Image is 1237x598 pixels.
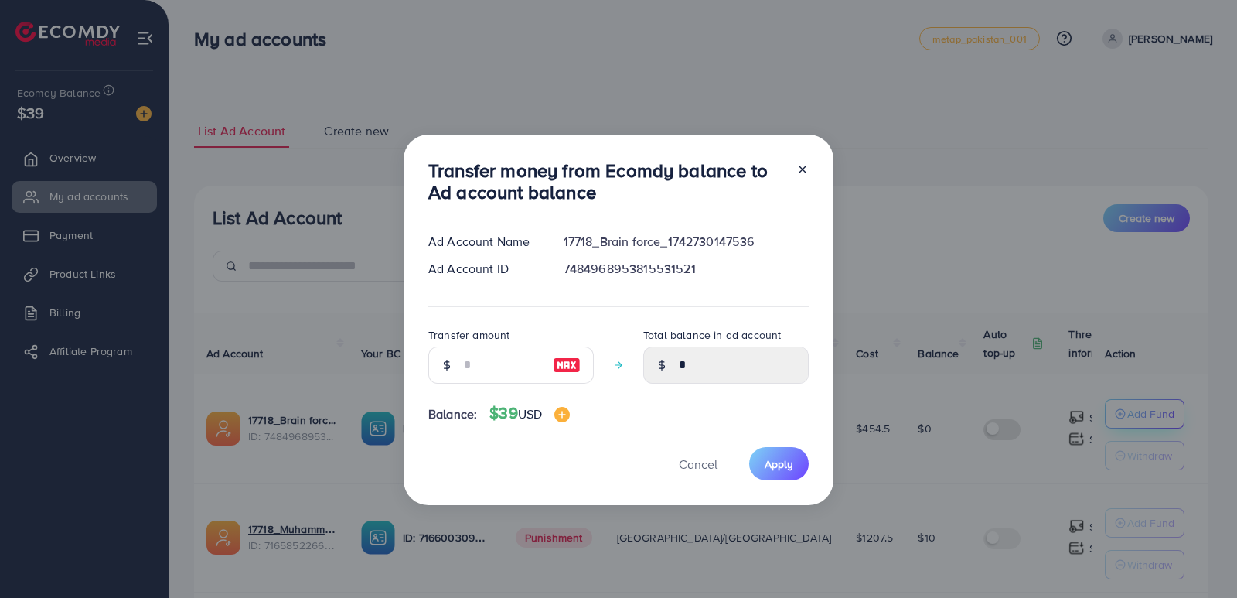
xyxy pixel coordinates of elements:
[679,456,717,473] span: Cancel
[643,327,781,343] label: Total balance in ad account
[553,356,581,374] img: image
[551,233,821,251] div: 17718_Brain force_1742730147536
[749,447,809,480] button: Apply
[416,260,551,278] div: Ad Account ID
[416,233,551,251] div: Ad Account Name
[428,405,477,423] span: Balance:
[554,407,570,422] img: image
[428,159,784,204] h3: Transfer money from Ecomdy balance to Ad account balance
[659,447,737,480] button: Cancel
[489,404,570,423] h4: $39
[428,327,509,343] label: Transfer amount
[551,260,821,278] div: 7484968953815531521
[765,456,793,472] span: Apply
[518,405,542,422] span: USD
